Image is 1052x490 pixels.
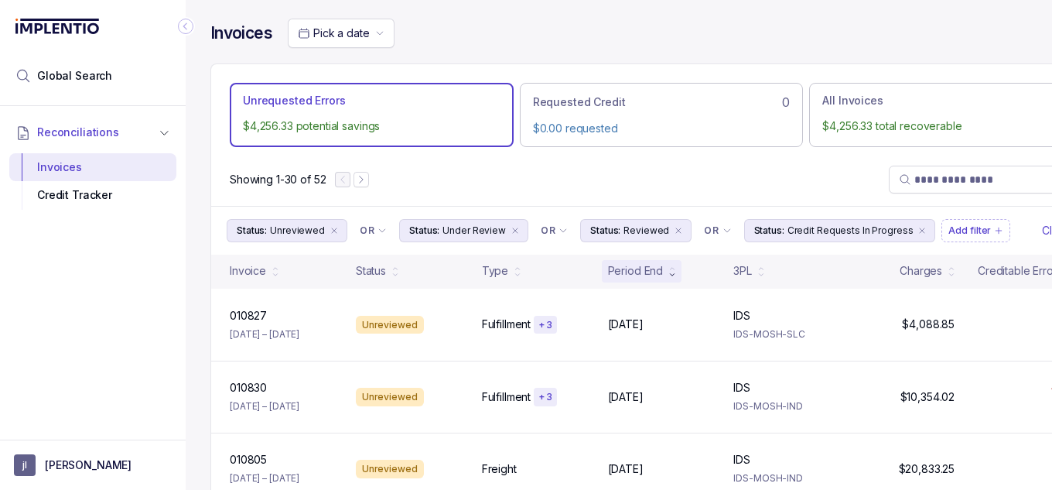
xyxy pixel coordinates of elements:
[313,26,369,39] span: Pick a date
[360,224,374,237] p: OR
[356,388,424,406] div: Unreviewed
[509,224,521,237] div: remove content
[45,457,131,473] p: [PERSON_NAME]
[608,317,644,332] p: [DATE]
[538,391,552,403] p: + 3
[482,263,508,279] div: Type
[227,219,347,242] button: Filter Chip Unreviewed
[900,389,955,405] p: $10,354.02
[176,17,195,36] div: Collapse Icon
[535,220,574,242] button: Filter Chip Connector undefined
[899,461,955,477] p: $20,833.25
[210,22,272,44] h4: Invoices
[704,224,731,237] li: Filter Chip Connector undefined
[230,327,299,342] p: [DATE] – [DATE]
[328,224,340,237] div: remove content
[14,454,36,476] span: User initials
[9,115,176,149] button: Reconciliations
[733,263,752,279] div: 3PL
[608,389,644,405] p: [DATE]
[22,153,164,181] div: Invoices
[230,471,299,486] p: [DATE] – [DATE]
[704,224,719,237] p: OR
[541,224,568,237] li: Filter Chip Connector undefined
[37,125,119,140] span: Reconciliations
[230,263,266,279] div: Invoice
[902,317,955,332] p: $4,088.85
[243,118,500,134] p: $4,256.33 potential savings
[744,219,936,242] button: Filter Chip Credit Requests In Progress
[538,319,552,331] p: + 3
[230,172,326,187] p: Showing 1-30 of 52
[672,224,685,237] div: remove content
[733,327,841,342] p: IDS-MOSH-SLC
[37,68,112,84] span: Global Search
[941,219,1010,242] button: Filter Chip Add filter
[916,224,928,237] div: remove content
[288,19,394,48] button: Date Range Picker
[948,223,991,238] p: Add filter
[409,223,439,238] p: Status:
[298,26,369,41] search: Date Range Picker
[822,93,883,108] p: All Invoices
[533,94,626,110] p: Requested Credit
[533,93,791,111] div: 0
[354,220,393,242] button: Filter Chip Connector undefined
[482,389,531,405] p: Fulfillment
[237,223,267,238] p: Status:
[733,471,841,486] p: IDS-MOSH-IND
[356,316,424,334] div: Unreviewed
[733,380,750,396] p: IDS
[533,121,791,136] p: $0.00 requested
[442,223,506,238] p: Under Review
[580,219,692,242] button: Filter Chip Reviewed
[608,263,664,279] div: Period End
[230,172,326,187] div: Remaining page entries
[754,223,784,238] p: Status:
[243,93,345,108] p: Unrequested Errors
[623,223,669,238] p: Reviewed
[482,317,531,332] p: Fulfillment
[354,172,369,187] button: Next Page
[356,263,386,279] div: Status
[590,223,620,238] p: Status:
[900,263,942,279] div: Charges
[230,308,267,324] p: 010827
[227,219,1039,242] ul: Filter Group
[230,380,267,396] p: 010830
[787,223,914,238] p: Credit Requests In Progress
[608,461,644,477] p: [DATE]
[733,308,750,324] p: IDS
[14,454,172,476] button: User initials[PERSON_NAME]
[360,224,387,237] li: Filter Chip Connector undefined
[270,223,325,238] p: Unreviewed
[22,181,164,209] div: Credit Tracker
[9,150,176,213] div: Reconciliations
[698,220,737,242] button: Filter Chip Connector undefined
[541,224,555,237] p: OR
[733,399,841,414] p: IDS-MOSH-IND
[356,460,424,478] div: Unreviewed
[482,461,517,477] p: Freight
[230,452,267,468] p: 010805
[399,219,528,242] button: Filter Chip Under Review
[230,399,299,414] p: [DATE] – [DATE]
[733,452,750,468] p: IDS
